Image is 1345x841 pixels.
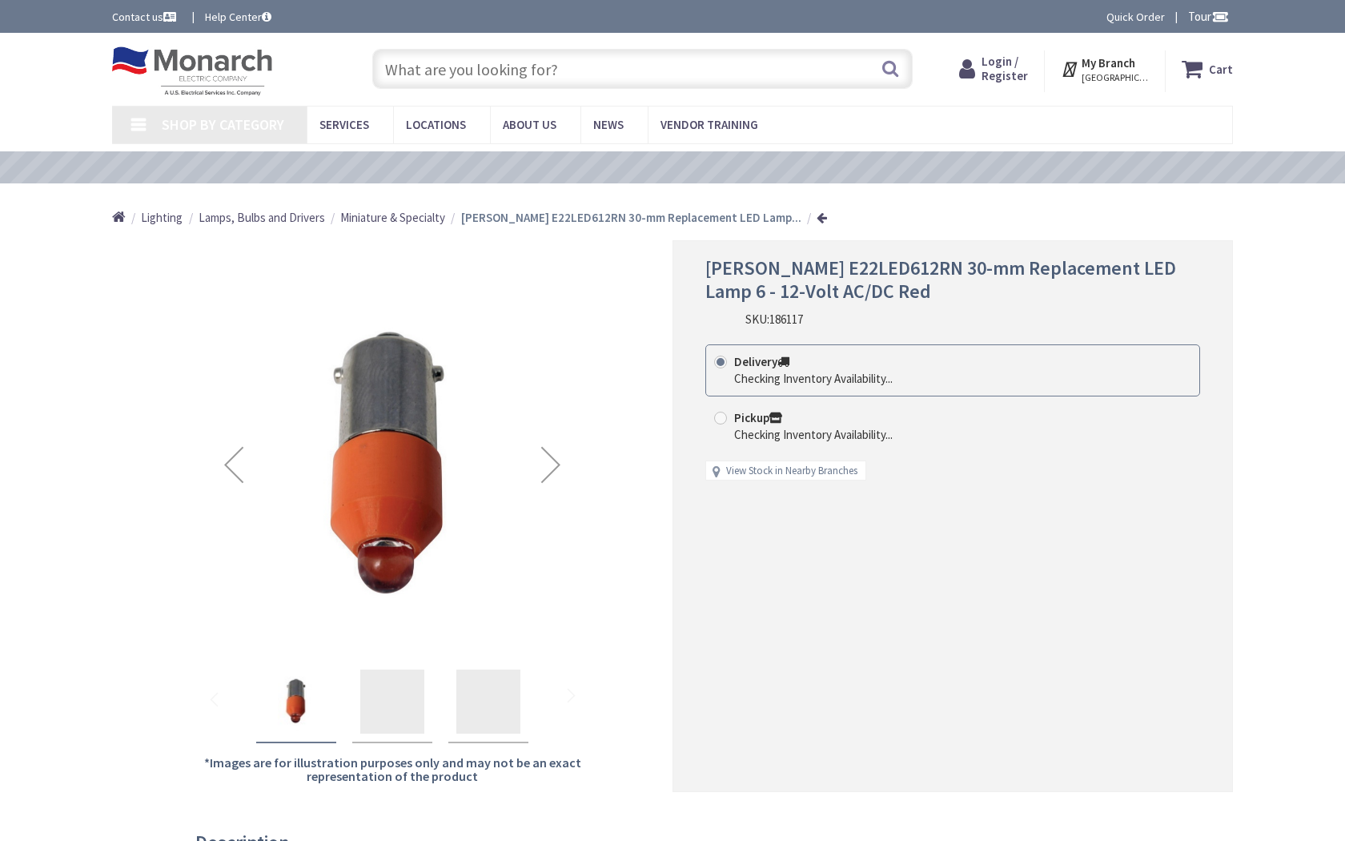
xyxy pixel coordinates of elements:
[461,210,801,225] strong: [PERSON_NAME] E22LED612RN 30-mm Replacement LED Lamp...
[959,54,1028,83] a: Login / Register
[982,54,1028,83] span: Login / Register
[734,426,893,443] div: Checking Inventory Availability...
[264,670,328,734] img: Eaton E22LED612RN 30-mm Replacement LED Lamp 6 - 12-Volt AC/DC Red
[705,256,1176,304] span: [PERSON_NAME] E22LED612RN 30-mm Replacement LED Lamp 6 - 12-Volt AC/DC Red
[202,756,583,784] h5: *Images are for illustration purposes only and may not be an exact representation of the product
[503,117,556,132] span: About Us
[141,210,183,225] span: Lighting
[1188,9,1229,24] span: Tour
[1061,54,1150,83] div: My Branch [GEOGRAPHIC_DATA], [GEOGRAPHIC_DATA]
[519,274,583,655] div: Next
[162,115,284,134] span: Shop By Category
[520,159,800,177] a: VIEW OUR VIDEO TRAINING LIBRARY
[340,210,445,225] span: Miniature & Specialty
[1182,54,1233,83] a: Cart
[352,662,432,743] div: Eaton E22LED612RN 30-mm Replacement LED Lamp 6 - 12-Volt AC/DC Red
[769,312,803,327] span: 186117
[199,210,325,225] span: Lamps, Bulbs and Drivers
[660,117,758,132] span: Vendor Training
[202,274,583,655] img: Eaton E22LED612RN 30-mm Replacement LED Lamp 6 - 12-Volt AC/DC Red
[1106,9,1165,25] a: Quick Order
[340,209,445,226] a: Miniature & Specialty
[256,662,336,743] div: Eaton E22LED612RN 30-mm Replacement LED Lamp 6 - 12-Volt AC/DC Red
[593,117,624,132] span: News
[745,311,803,328] div: SKU:
[734,410,782,425] strong: Pickup
[141,209,183,226] a: Lighting
[372,49,913,89] input: What are you looking for?
[726,464,857,479] a: View Stock in Nearby Branches
[734,370,893,387] div: Checking Inventory Availability...
[205,9,271,25] a: Help Center
[112,9,179,25] a: Contact us
[112,46,272,96] img: Monarch Electric Company
[319,117,369,132] span: Services
[199,209,325,226] a: Lamps, Bulbs and Drivers
[1082,71,1150,84] span: [GEOGRAPHIC_DATA], [GEOGRAPHIC_DATA]
[202,274,266,655] div: Previous
[1209,54,1233,83] strong: Cart
[406,117,466,132] span: Locations
[448,662,528,743] div: Eaton E22LED612RN 30-mm Replacement LED Lamp 6 - 12-Volt AC/DC Red
[1082,55,1135,70] strong: My Branch
[734,354,789,369] strong: Delivery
